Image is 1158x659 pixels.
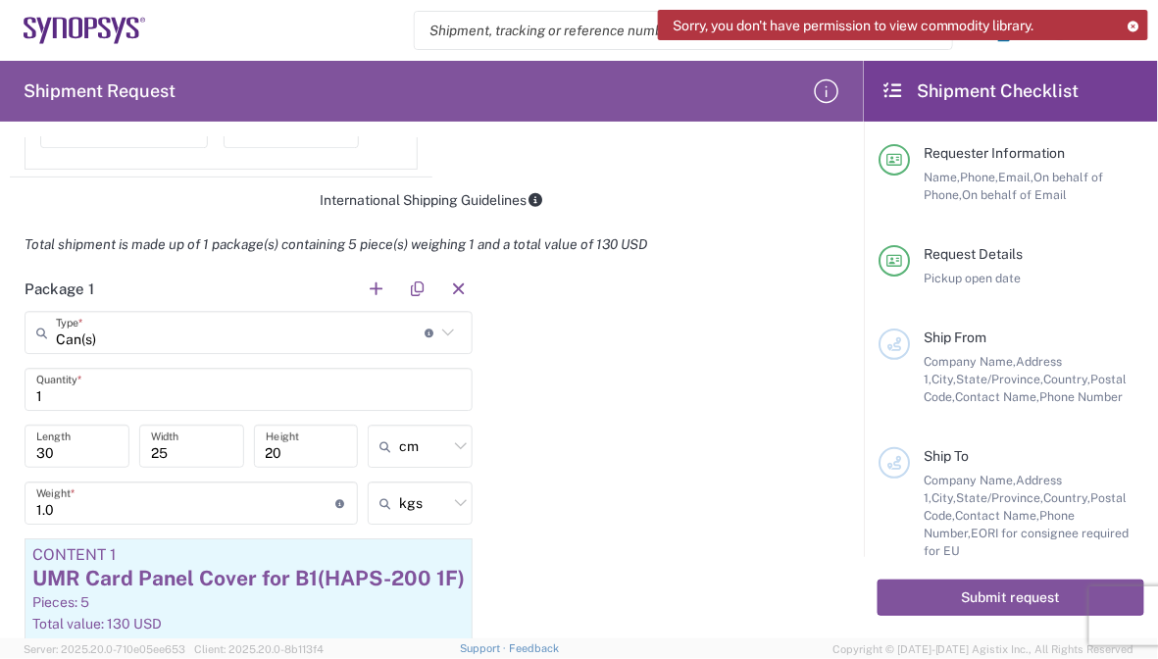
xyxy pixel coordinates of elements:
[32,615,465,633] div: Total value: 130 USD
[32,593,465,611] div: Pieces: 5
[924,473,1016,487] span: Company Name,
[32,546,465,564] div: Content 1
[10,191,854,209] div: International Shipping Guidelines
[1043,490,1090,505] span: Country,
[24,79,176,103] h2: Shipment Request
[931,372,956,386] span: City,
[832,640,1134,658] span: Copyright © [DATE]-[DATE] Agistix Inc., All Rights Reserved
[956,372,1043,386] span: State/Province,
[194,643,324,655] span: Client: 2025.20.0-8b113f4
[10,236,662,252] em: Total shipment is made up of 1 package(s) containing 5 piece(s) weighing 1 and a total value of 1...
[924,170,960,184] span: Name,
[924,354,1016,369] span: Company Name,
[931,490,956,505] span: City,
[1043,372,1090,386] span: Country,
[924,448,969,464] span: Ship To
[878,580,1144,616] button: Submit request
[32,564,465,593] div: UMR Card Panel Cover for B1(HAPS-200 1F)
[924,246,1023,262] span: Request Details
[415,12,923,49] input: Shipment, tracking or reference number
[24,643,185,655] span: Server: 2025.20.0-710e05ee653
[924,145,1065,161] span: Requester Information
[509,642,559,654] a: Feedback
[924,329,986,345] span: Ship From
[25,279,94,299] h2: Package 1
[673,17,1034,34] span: Sorry, you don't have permission to view commodity library.
[962,187,1067,202] span: On behalf of Email
[881,79,1080,103] h2: Shipment Checklist
[924,526,1129,558] span: EORI for consignee required for EU
[998,170,1033,184] span: Email,
[460,642,509,654] a: Support
[955,389,1039,404] span: Contact Name,
[955,508,1039,523] span: Contact Name,
[1039,389,1123,404] span: Phone Number
[956,490,1043,505] span: State/Province,
[924,271,1021,285] span: Pickup open date
[960,170,998,184] span: Phone,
